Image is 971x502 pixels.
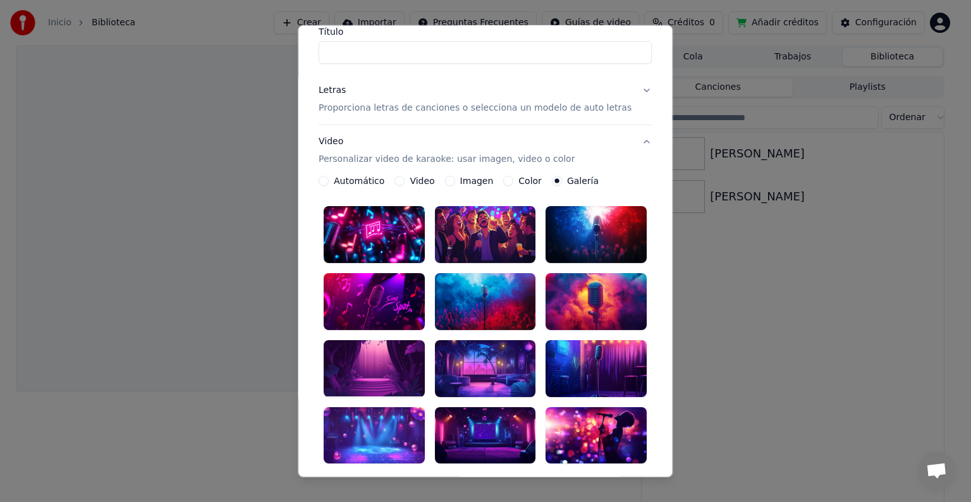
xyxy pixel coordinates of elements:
label: Título [319,27,652,36]
button: LetrasProporciona letras de canciones o selecciona un modelo de auto letras [319,74,652,125]
label: Automático [334,176,384,185]
label: Color [519,176,542,185]
p: Personalizar video de karaoke: usar imagen, video o color [319,153,575,166]
button: VideoPersonalizar video de karaoke: usar imagen, video o color [319,125,652,176]
div: Video [319,135,575,166]
label: Galería [567,176,599,185]
div: Letras [319,84,346,97]
label: Imagen [460,176,494,185]
label: Video [410,176,435,185]
p: Proporciona letras de canciones o selecciona un modelo de auto letras [319,102,632,114]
